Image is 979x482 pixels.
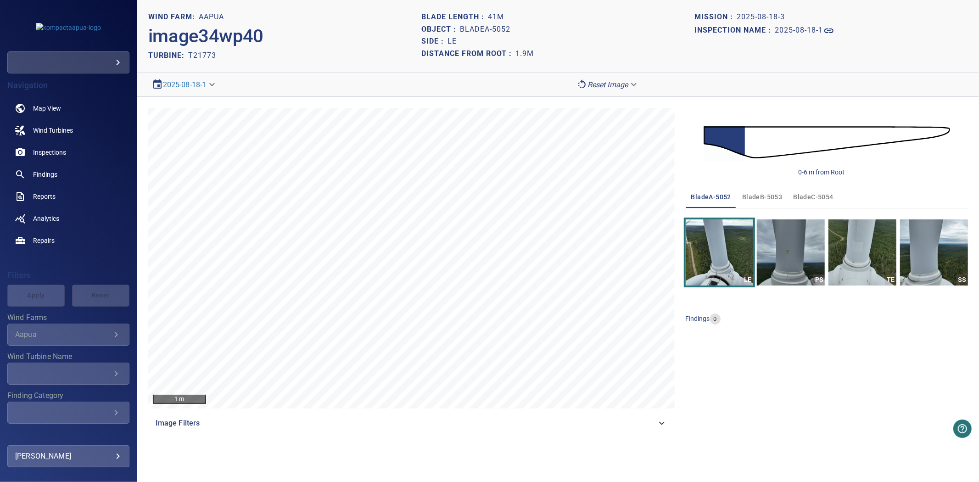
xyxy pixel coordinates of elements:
a: windturbines noActive [7,119,129,141]
a: findings noActive [7,163,129,185]
span: Map View [33,104,61,113]
h1: 41m [488,13,504,22]
em: Reset Image [587,80,628,89]
div: Wind Turbine Name [7,363,129,385]
h1: 2025-08-18-1 [775,26,823,35]
span: Reports [33,192,56,201]
img: d [704,112,950,172]
span: bladeA-5052 [691,191,731,203]
a: reports noActive [7,185,129,207]
a: TE [828,219,896,286]
a: analytics noActive [7,207,129,230]
a: SS [900,219,968,286]
h1: WIND FARM: [148,13,199,22]
span: Inspections [33,148,66,157]
span: 0 [710,315,721,324]
a: PS [757,219,825,286]
label: Wind Farms [7,314,129,321]
a: repairs noActive [7,230,129,252]
h1: Aapua [199,13,224,22]
span: Image Filters [156,418,656,429]
a: LE [686,219,754,286]
div: 0-6 m from Root [799,168,845,177]
label: Finding Category [7,392,129,399]
h4: Filters [7,271,129,280]
a: inspections noActive [7,141,129,163]
label: Wind Turbine Name [7,353,129,360]
div: [PERSON_NAME] [15,449,122,464]
h1: Distance from root : [421,50,515,58]
h2: TURBINE: [148,51,188,60]
div: Reset Image [573,77,643,93]
span: bladeB-5053 [742,191,782,203]
div: Image Filters [148,412,675,434]
h2: T21773 [188,51,216,60]
a: map noActive [7,97,129,119]
span: findings [686,315,710,322]
h1: Blade length : [421,13,488,22]
div: Aapua [15,330,111,339]
h2: image34wp40 [148,25,263,47]
span: Wind Turbines [33,126,73,135]
div: Wind Farms [7,324,129,346]
div: LE [742,274,753,286]
span: Repairs [33,236,55,245]
div: Finding Category [7,402,129,424]
h1: Inspection name : [695,26,775,35]
div: kompactaapua [7,51,129,73]
h1: Side : [421,37,448,46]
div: TE [885,274,896,286]
h1: Object : [421,25,460,34]
h1: 2025-08-18-3 [737,13,785,22]
a: 2025-08-18-1 [775,25,834,36]
span: Analytics [33,214,59,223]
img: kompactaapua-logo [36,23,101,32]
h1: Mission : [695,13,737,22]
div: PS [813,274,825,286]
h1: LE [448,37,457,46]
h1: 1.9m [515,50,534,58]
span: Findings [33,170,57,179]
span: bladeC-5054 [793,191,833,203]
h4: Navigation [7,81,129,90]
div: 2025-08-18-1 [148,77,221,93]
a: 2025-08-18-1 [163,80,207,89]
h1: bladeA-5052 [460,25,510,34]
div: SS [957,274,968,286]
